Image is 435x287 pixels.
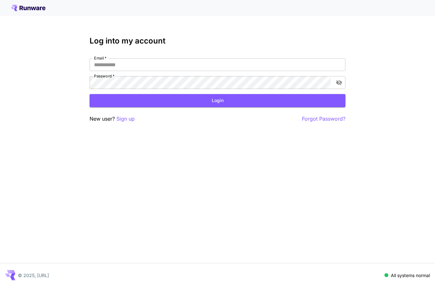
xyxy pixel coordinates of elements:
[116,115,135,123] button: Sign up
[90,115,135,123] p: New user?
[90,94,345,107] button: Login
[94,73,115,79] label: Password
[18,272,49,279] p: © 2025, [URL]
[302,115,345,123] button: Forgot Password?
[333,77,345,88] button: toggle password visibility
[391,272,430,279] p: All systems normal
[90,36,345,45] h3: Log into my account
[94,55,107,61] label: Email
